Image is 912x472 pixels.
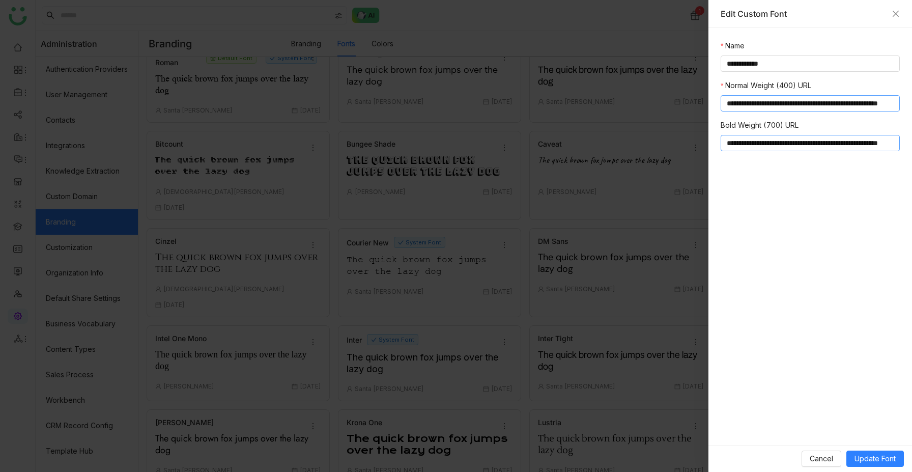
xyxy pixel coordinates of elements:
span: Cancel [810,453,833,464]
button: Cancel [802,451,841,467]
label: Bold Weight (700) URL [721,120,799,131]
button: Update Font [846,451,904,467]
span: Update Font [854,453,896,464]
label: Normal Weight (400) URL [721,80,811,91]
div: Edit Custom Font [721,8,887,19]
label: Name [721,40,745,51]
button: Close [892,10,900,18]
